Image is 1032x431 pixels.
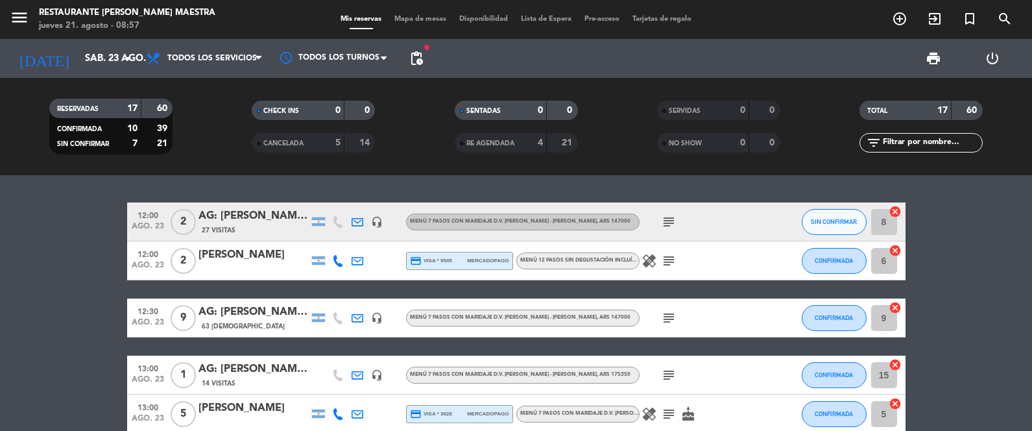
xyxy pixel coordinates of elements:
div: AG: [PERSON_NAME] IBERÊ x9 / SUNTRIP [198,304,309,321]
span: CHECK INS [263,108,299,114]
strong: 0 [740,138,745,147]
strong: 0 [538,106,543,115]
button: SIN CONFIRMAR [802,209,867,235]
strong: 0 [769,106,777,115]
span: Menú 12 pasos sin degustación incluída [520,258,640,263]
div: Restaurante [PERSON_NAME] Maestra [39,6,215,19]
i: turned_in_not [962,11,978,27]
i: subject [661,406,677,422]
div: LOG OUT [963,39,1022,78]
strong: 14 [359,138,372,147]
span: Todos los servicios [167,54,257,63]
strong: 17 [127,104,138,113]
strong: 0 [740,106,745,115]
span: ago. 23 [132,261,164,276]
i: cancel [889,301,902,314]
span: Menú 7 pasos con maridaje D.V. [PERSON_NAME] - [PERSON_NAME] [520,411,707,416]
i: healing [642,406,657,422]
i: exit_to_app [927,11,942,27]
span: visa * 9545 [410,255,452,267]
strong: 17 [937,106,948,115]
i: [DATE] [10,44,78,73]
span: Menú 7 pasos con maridaje D.V. [PERSON_NAME] - [PERSON_NAME] [410,372,630,377]
span: NO SHOW [669,140,702,147]
i: subject [661,253,677,269]
span: 13:00 [132,399,164,414]
strong: 60 [966,106,979,115]
span: Menú 7 pasos con maridaje D.V. [PERSON_NAME] - [PERSON_NAME] [410,315,630,320]
span: 63 [DEMOGRAPHIC_DATA] [202,321,285,332]
i: headset_mic [371,312,383,324]
span: CONFIRMADA [57,126,102,132]
span: 9 [171,305,196,331]
div: AG: [PERSON_NAME] x1 / [PERSON_NAME] [198,361,309,378]
strong: 5 [335,138,341,147]
button: CONFIRMADA [802,401,867,427]
span: , ARS 147000 [597,219,630,224]
button: CONFIRMADA [802,248,867,274]
span: 12:00 [132,207,164,222]
i: subject [661,310,677,326]
strong: 10 [127,124,138,133]
span: SERVIDAS [669,108,701,114]
strong: 0 [567,106,575,115]
i: healing [642,253,657,269]
i: subject [661,367,677,383]
i: filter_list [866,135,882,151]
span: 2 [171,209,196,235]
strong: 21 [157,139,170,148]
button: menu [10,8,29,32]
span: print [926,51,941,66]
span: , ARS 147000 [597,315,630,320]
span: 1 [171,362,196,388]
span: fiber_manual_record [423,43,431,51]
span: 12:00 [132,246,164,261]
span: Disponibilidad [453,16,514,23]
span: Mapa de mesas [388,16,453,23]
span: Mis reservas [334,16,388,23]
span: Pre-acceso [578,16,626,23]
span: TOTAL [867,108,887,114]
span: CONFIRMADA [815,257,853,264]
span: ago. 23 [132,375,164,390]
strong: 4 [538,138,543,147]
div: [PERSON_NAME] [198,247,309,264]
span: 14 Visitas [202,378,235,389]
i: arrow_drop_down [121,51,136,66]
i: cancel [889,244,902,257]
span: , ARS 175350 [597,372,630,377]
span: pending_actions [409,51,424,66]
strong: 0 [335,106,341,115]
span: ago. 23 [132,222,164,237]
span: 27 Visitas [202,225,235,236]
span: CONFIRMADA [815,371,853,378]
i: credit_card [410,408,422,420]
i: cancel [889,358,902,371]
span: 13:00 [132,360,164,375]
span: CONFIRMADA [815,410,853,417]
span: SIN CONFIRMAR [57,141,109,147]
i: power_settings_new [985,51,1000,66]
span: mercadopago [467,410,509,418]
span: 12:30 [132,303,164,318]
i: add_circle_outline [892,11,907,27]
i: cancel [889,397,902,410]
i: cancel [889,205,902,218]
input: Filtrar por nombre... [882,136,982,150]
strong: 0 [769,138,777,147]
span: CONFIRMADA [815,314,853,321]
strong: 0 [365,106,372,115]
span: 2 [171,248,196,274]
strong: 39 [157,124,170,133]
i: cake [680,406,696,422]
i: headset_mic [371,369,383,381]
span: ago. 23 [132,414,164,429]
span: mercadopago [467,256,509,265]
button: CONFIRMADA [802,362,867,388]
span: Tarjetas de regalo [626,16,698,23]
span: 5 [171,401,196,427]
span: SENTADAS [466,108,501,114]
span: SIN CONFIRMAR [811,218,857,225]
i: search [997,11,1013,27]
span: visa * 3628 [410,408,452,420]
